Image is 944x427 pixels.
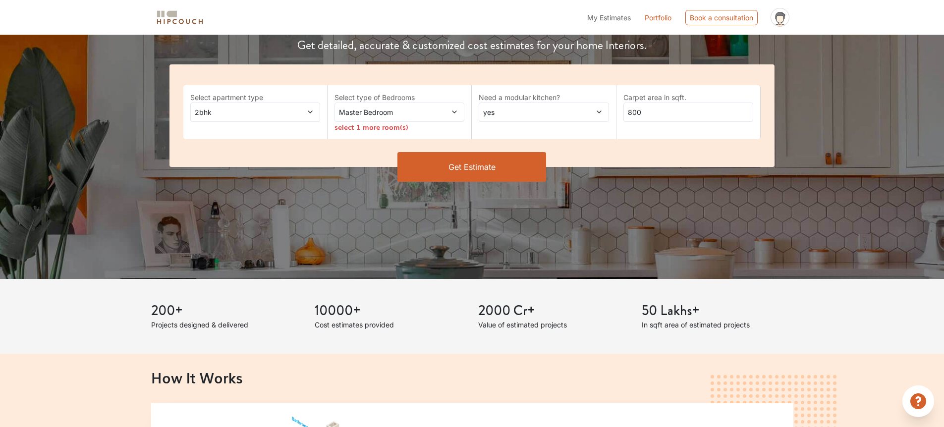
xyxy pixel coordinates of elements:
[151,369,793,386] h2: How It Works
[164,38,781,53] h4: Get detailed, accurate & customized cost estimates for your home Interiors.
[642,303,793,320] h3: 50 Lakhs+
[315,320,466,330] p: Cost estimates provided
[587,13,631,22] span: My Estimates
[478,303,630,320] h3: 2000 Cr+
[315,303,466,320] h3: 10000+
[155,6,205,29] span: logo-horizontal.svg
[685,10,758,25] div: Book a consultation
[190,92,320,103] label: Select apartment type
[623,92,753,103] label: Carpet area in sqft.
[481,107,572,117] span: yes
[397,152,546,182] button: Get Estimate
[645,12,671,23] a: Portfolio
[479,92,609,103] label: Need a modular kitchen?
[642,320,793,330] p: In sqft area of estimated projects
[193,107,283,117] span: 2bhk
[623,103,753,122] input: Enter area sqft
[151,303,303,320] h3: 200+
[151,320,303,330] p: Projects designed & delivered
[334,122,464,132] div: select 1 more room(s)
[155,9,205,26] img: logo-horizontal.svg
[334,92,464,103] label: Select type of Bedrooms
[478,320,630,330] p: Value of estimated projects
[337,107,428,117] span: Master Bedroom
